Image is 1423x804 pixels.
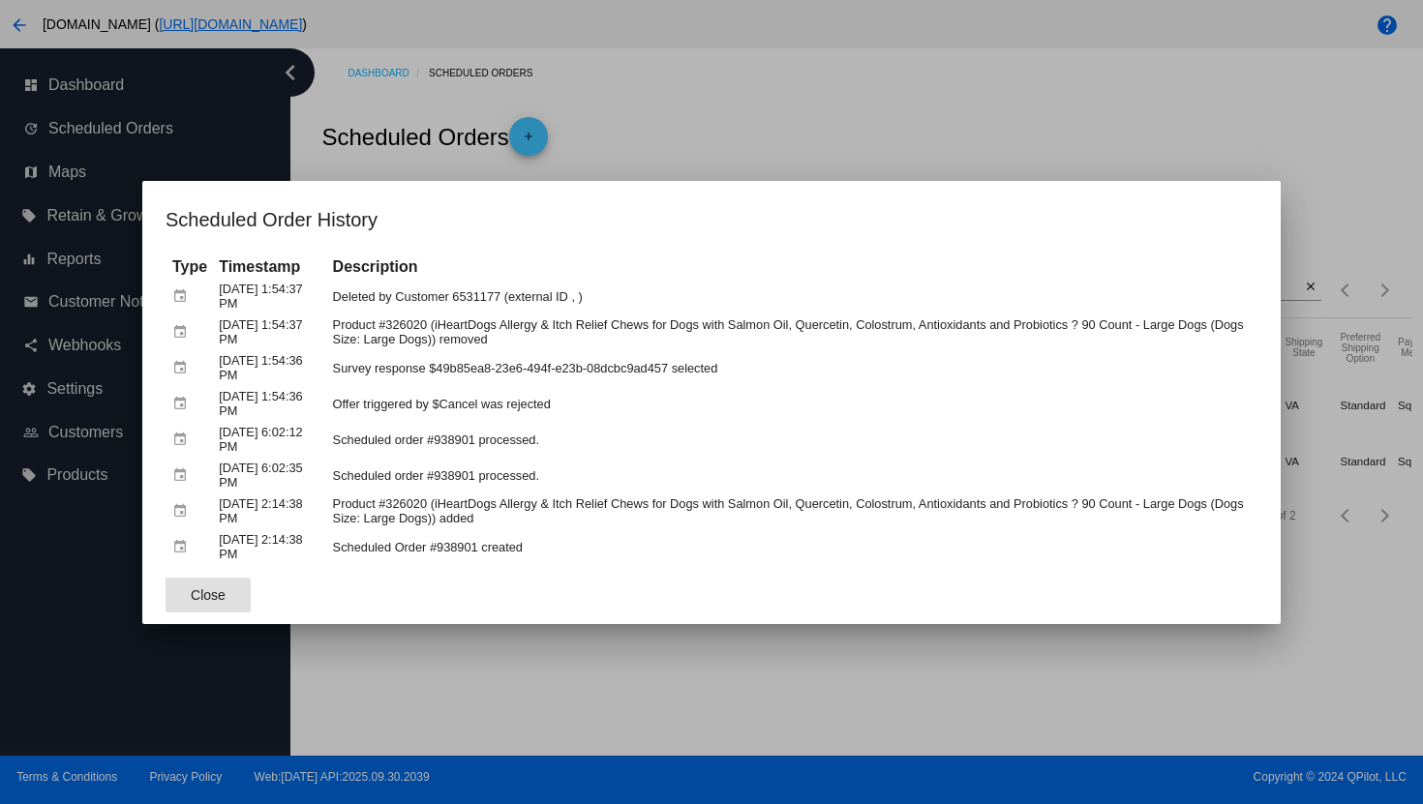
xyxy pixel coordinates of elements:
[172,461,196,491] mat-icon: event
[214,256,325,278] th: Timestamp
[172,317,196,347] mat-icon: event
[328,530,1256,564] td: Scheduled Order #938901 created
[214,459,325,492] td: [DATE] 6:02:35 PM
[214,280,325,313] td: [DATE] 1:54:37 PM
[172,496,196,526] mat-icon: event
[214,494,325,528] td: [DATE] 2:14:38 PM
[172,282,196,312] mat-icon: event
[172,353,196,383] mat-icon: event
[214,315,325,349] td: [DATE] 1:54:37 PM
[328,494,1256,528] td: Product #326020 (iHeartDogs Allergy & Itch Relief Chews for Dogs with Salmon Oil, Quercetin, Colo...
[172,389,196,419] mat-icon: event
[328,351,1256,385] td: Survey response $49b85ea8-23e6-494f-e23b-08dcbc9ad457 selected
[214,351,325,385] td: [DATE] 1:54:36 PM
[328,256,1256,278] th: Description
[166,578,251,612] button: Close dialog
[172,532,196,562] mat-icon: event
[166,204,1257,235] h1: Scheduled Order History
[214,423,325,457] td: [DATE] 6:02:12 PM
[172,425,196,455] mat-icon: event
[328,280,1256,313] td: Deleted by Customer 6531177 (external ID , )
[328,423,1256,457] td: Scheduled order #938901 processed.
[191,587,226,603] span: Close
[328,315,1256,349] td: Product #326020 (iHeartDogs Allergy & Itch Relief Chews for Dogs with Salmon Oil, Quercetin, Colo...
[167,256,212,278] th: Type
[214,530,325,564] td: [DATE] 2:14:38 PM
[214,387,325,421] td: [DATE] 1:54:36 PM
[328,387,1256,421] td: Offer triggered by $Cancel was rejected
[328,459,1256,492] td: Scheduled order #938901 processed.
